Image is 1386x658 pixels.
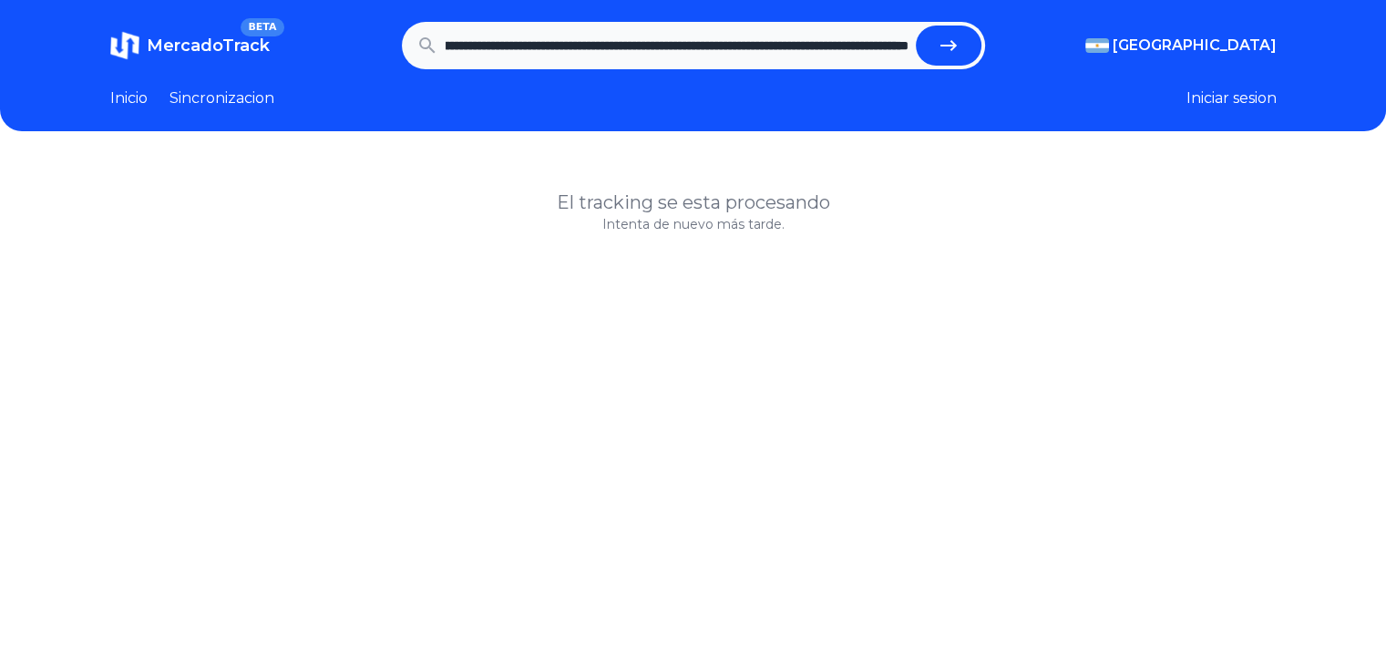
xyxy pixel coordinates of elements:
[110,215,1277,233] p: Intenta de nuevo más tarde.
[110,31,139,60] img: MercadoTrack
[147,36,270,56] span: MercadoTrack
[1085,38,1109,53] img: Argentina
[169,87,274,109] a: Sincronizacion
[110,190,1277,215] h1: El tracking se esta procesando
[110,87,148,109] a: Inicio
[1085,35,1277,57] button: [GEOGRAPHIC_DATA]
[1186,87,1277,109] button: Iniciar sesion
[1113,35,1277,57] span: [GEOGRAPHIC_DATA]
[241,18,283,36] span: BETA
[110,31,270,60] a: MercadoTrackBETA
